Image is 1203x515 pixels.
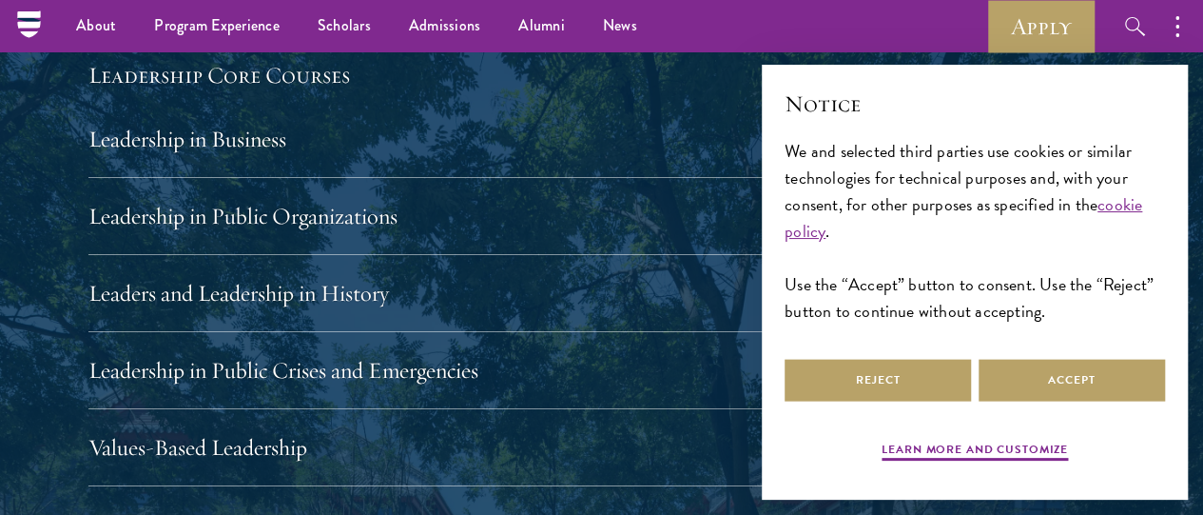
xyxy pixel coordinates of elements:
[785,191,1142,244] a: cookie policy
[785,88,1165,120] h2: Notice
[979,359,1165,402] button: Accept
[88,433,307,462] a: Values-Based Leadership
[882,441,1068,464] button: Learn more and customize
[88,279,389,307] a: Leaders and Leadership in History
[785,359,971,402] button: Reject
[88,202,398,230] a: Leadership in Public Organizations
[88,59,1116,91] h5: Leadership Core Courses
[785,138,1165,326] div: We and selected third parties use cookies or similar technologies for technical purposes and, wit...
[88,125,286,153] a: Leadership in Business
[88,356,478,385] a: Leadership in Public Crises and Emergencies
